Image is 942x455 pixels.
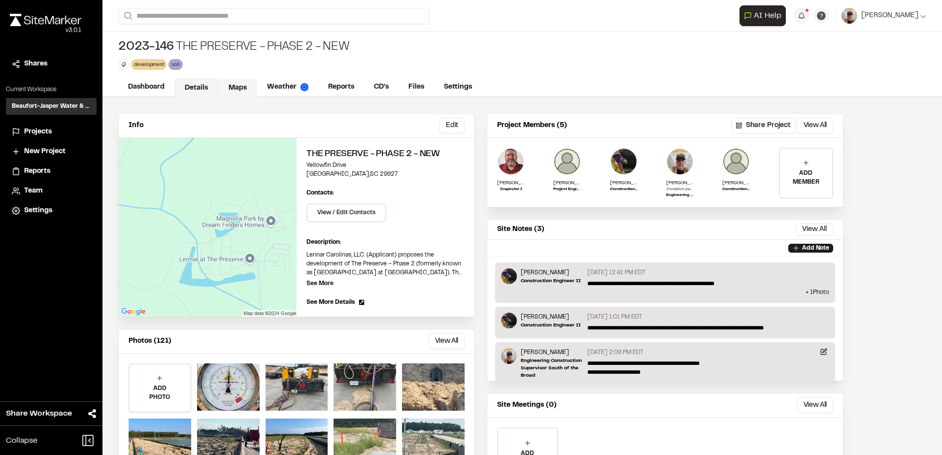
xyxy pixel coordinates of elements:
p: Add Note [802,244,829,253]
a: Projects [12,127,91,137]
a: Details [174,79,218,97]
button: Search [118,8,136,24]
a: Settings [12,205,91,216]
p: [PERSON_NAME] [521,348,583,357]
span: Team [24,186,42,196]
button: View All [429,333,465,349]
span: 2023-146 [118,39,174,55]
p: [DATE] 1:01 PM EDT [587,313,642,322]
img: Victor Gaucin [501,268,517,284]
p: [PERSON_NAME] [521,313,581,322]
a: Team [12,186,91,196]
span: Shares [24,59,47,69]
p: [PERSON_NAME] [666,179,694,187]
p: [DATE] 2:09 PM EDT [587,348,643,357]
div: Open AI Assistant [740,5,790,26]
p: Site Notes (3) [497,224,544,235]
span: Share Workspace [6,408,72,420]
button: View / Edit Contacts [306,203,386,222]
p: [PERSON_NAME] [521,268,581,277]
img: Victor Gaucin [501,313,517,328]
p: Project Members (5) [497,120,567,131]
img: Jordan Silva [553,148,581,175]
p: Engineering Construction Supervisor South of the Broad [666,193,694,198]
button: View All [797,118,833,133]
p: ADD PHOTO [130,384,190,402]
p: Info [129,120,143,131]
a: Weather [257,78,318,97]
p: Construction Engineer II [521,322,581,329]
p: Lennar Carolinas, LLC. (Applicant) proposes the development of The Preserve – Phase 2 (formerly k... [306,251,465,277]
p: Engineering Construction Supervisor South of the Broad [521,357,583,379]
p: Current Workspace [6,85,97,94]
p: [GEOGRAPHIC_DATA] , SC 29927 [306,170,465,179]
img: Matthew Kirkendall [722,148,750,175]
span: [PERSON_NAME] [861,10,918,21]
div: development [131,59,167,69]
img: rebrand.png [10,14,81,26]
p: See More [306,279,334,288]
p: Contacts: [306,189,334,197]
img: Cliff Schwabauer [501,348,517,364]
img: Jason Luttrell [497,148,525,175]
button: View All [796,224,833,235]
span: AI Help [754,10,781,22]
img: User [841,8,857,24]
div: sob [168,59,182,69]
p: Inspector I [497,187,525,193]
div: The Preserve - Phase 2 - NEW [118,39,349,55]
img: precipai.png [301,83,308,91]
p: [DATE] 12:41 PM EDT [587,268,645,277]
button: View All [797,397,833,413]
p: [PERSON_NAME] [497,179,525,187]
a: Settings [434,78,482,97]
a: New Project [12,146,91,157]
a: Files [399,78,434,97]
button: Open AI Assistant [740,5,786,26]
p: Photos (121) [129,336,171,347]
button: [PERSON_NAME] [841,8,926,24]
a: Reports [12,166,91,177]
p: Construction Engineer II [610,187,638,193]
p: Invitation pending [666,187,694,193]
a: Reports [318,78,364,97]
span: Settings [24,205,52,216]
a: Maps [218,79,257,97]
p: Yellowfin Drive [306,161,465,170]
p: [PERSON_NAME] [610,179,638,187]
span: New Project [24,146,66,157]
p: ADD MEMBER [780,169,832,187]
h2: The Preserve - Phase 2 - NEW [306,148,465,161]
p: Description: [306,238,465,247]
p: Site Meetings (0) [497,400,557,411]
span: See More Details [306,298,355,307]
a: Shares [12,59,91,69]
button: Edit Tags [118,59,129,70]
a: CD's [364,78,399,97]
span: Collapse [6,435,37,447]
span: Reports [24,166,50,177]
button: Edit [439,118,465,133]
img: Cliff Schwabauer [666,148,694,175]
button: Share Project [732,118,795,133]
p: Project Engineer [553,187,581,193]
a: Dashboard [118,78,174,97]
p: [PERSON_NAME] [553,179,581,187]
p: + 1 Photo [501,288,829,297]
span: Projects [24,127,52,137]
h3: Beaufort-Jasper Water & Sewer Authority [12,102,91,111]
p: [PERSON_NAME] [722,179,750,187]
p: Construction Engineer II [521,277,581,285]
div: Oh geez...please don't... [10,26,81,35]
p: Construction Inspector [722,187,750,193]
img: Victor Gaucin [610,148,638,175]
